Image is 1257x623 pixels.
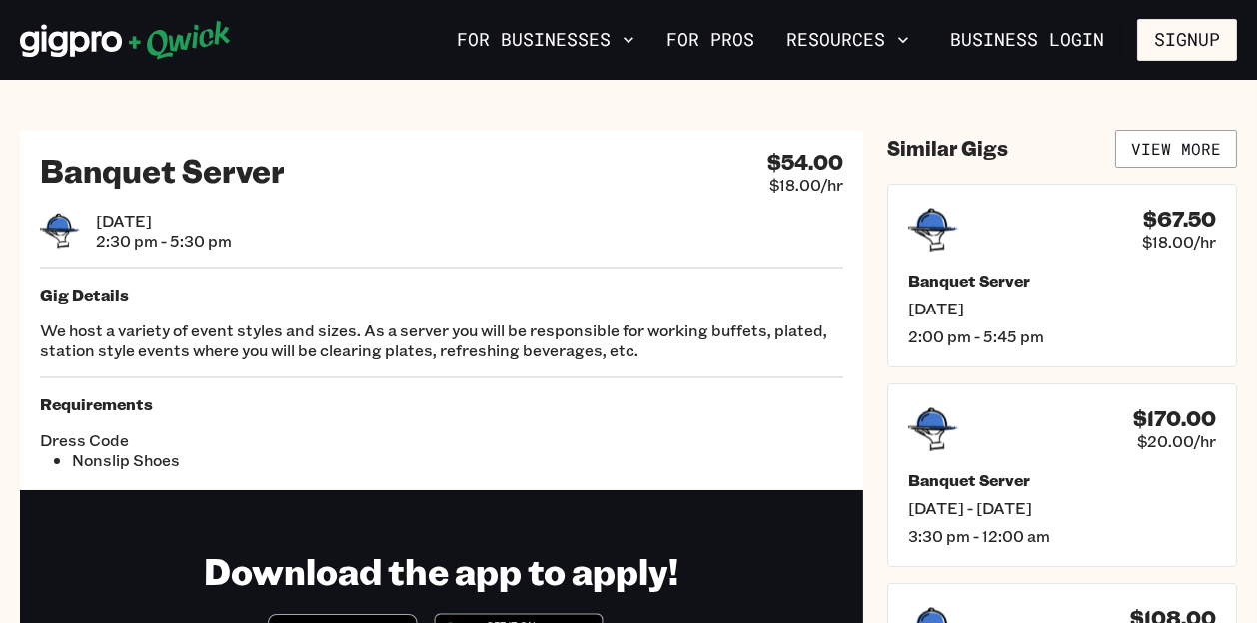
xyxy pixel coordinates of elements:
p: We host a variety of event styles and sizes. As a server you will be responsible for working buff... [40,320,843,360]
span: $18.00/hr [769,175,843,195]
button: For Businesses [449,23,642,57]
span: [DATE] - [DATE] [908,498,1216,518]
h2: Banquet Server [40,150,285,190]
h5: Requirements [40,394,843,414]
button: Resources [778,23,917,57]
span: [DATE] [908,299,1216,318]
h4: $54.00 [767,150,843,175]
span: Dress Code [40,430,442,450]
h1: Download the app to apply! [205,548,679,593]
h5: Gig Details [40,285,843,305]
span: 2:30 pm - 5:30 pm [96,231,232,251]
span: 3:30 pm - 12:00 am [908,526,1216,546]
h5: Banquet Server [908,470,1216,490]
a: For Pros [658,23,762,57]
h5: Banquet Server [908,271,1216,291]
a: Business Login [933,19,1121,61]
h4: $170.00 [1133,406,1216,431]
button: Signup [1137,19,1237,61]
li: Nonslip Shoes [72,450,442,470]
span: $20.00/hr [1137,431,1216,451]
a: $170.00$20.00/hrBanquet Server[DATE] - [DATE]3:30 pm - 12:00 am [887,383,1237,567]
a: $67.50$18.00/hrBanquet Server[DATE]2:00 pm - 5:45 pm [887,184,1237,367]
h4: Similar Gigs [887,136,1008,161]
span: $18.00/hr [1142,232,1216,252]
a: View More [1115,130,1237,168]
span: [DATE] [96,211,232,231]
span: 2:00 pm - 5:45 pm [908,326,1216,346]
h4: $67.50 [1143,207,1216,232]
